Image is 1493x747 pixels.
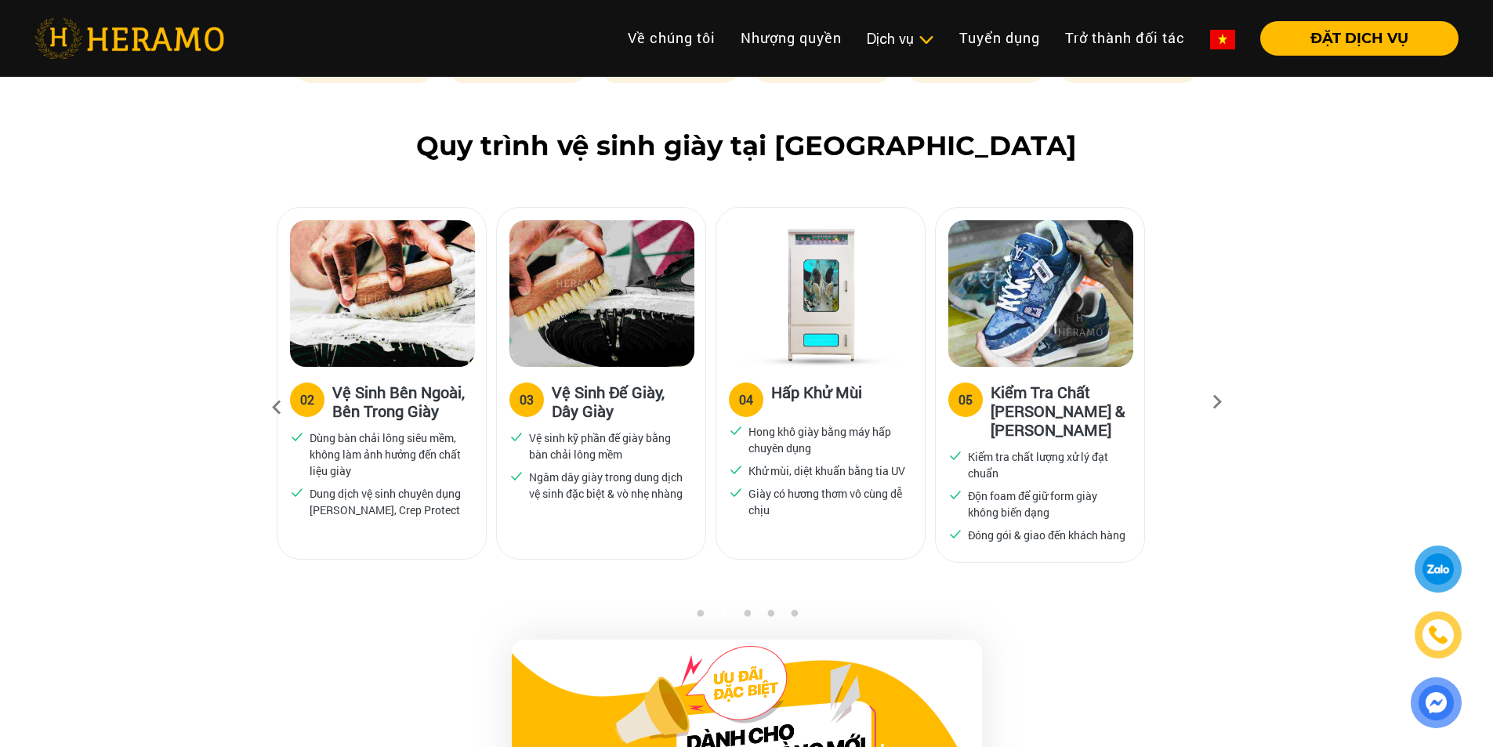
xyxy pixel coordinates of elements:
[728,21,854,55] a: Nhượng quyền
[1428,625,1449,645] img: phone-icon
[729,423,743,437] img: checked.svg
[310,485,468,518] p: Dung dịch vệ sinh chuyên dụng [PERSON_NAME], Crep Protect
[332,383,473,420] h3: Vệ Sinh Bên Ngoài, Bên Trong Giày
[1248,31,1459,45] a: ĐẶT DỊCH VỤ
[948,488,962,502] img: checked.svg
[509,430,524,444] img: checked.svg
[948,220,1133,367] img: Heramo quy trinh ve sinh kiem tra chat luong dong goi
[739,390,753,409] div: 04
[968,488,1126,520] p: Độn foam để giữ form giày không biến dạng
[552,383,693,420] h3: Vệ Sinh Đế Giày, Dây Giày
[615,21,728,55] a: Về chúng tôi
[948,448,962,462] img: checked.svg
[991,383,1132,439] h3: Kiểm Tra Chất [PERSON_NAME] & [PERSON_NAME]
[958,390,973,409] div: 05
[1415,611,1462,658] a: phone-icon
[918,32,934,48] img: subToggleIcon
[763,609,778,625] button: 4
[34,130,1459,162] h2: Quy trình vệ sinh giày tại [GEOGRAPHIC_DATA]
[290,220,475,367] img: Heramo quy trinh ve sinh giay ben ngoai ben trong
[948,527,962,541] img: checked.svg
[1053,21,1198,55] a: Trở thành đối tác
[947,21,1053,55] a: Tuyển dụng
[771,383,862,414] h3: Hấp Khử Mùi
[867,28,934,49] div: Dịch vụ
[729,485,743,499] img: checked.svg
[310,430,468,479] p: Dùng bàn chải lông siêu mềm, không làm ảnh hưởng đến chất liệu giày
[716,609,731,625] button: 2
[529,430,687,462] p: Vệ sinh kỹ phần đế giày bằng bàn chải lông mềm
[692,609,708,625] button: 1
[968,527,1125,543] p: Đóng gói & giao đến khách hàng
[34,18,224,59] img: heramo-logo.png
[748,423,907,456] p: Hong khô giày bằng máy hấp chuyên dụng
[1260,21,1459,56] button: ĐẶT DỊCH VỤ
[300,390,314,409] div: 02
[529,469,687,502] p: Ngâm dây giày trong dung dịch vệ sinh đặc biệt & vò nhẹ nhàng
[509,469,524,483] img: checked.svg
[968,448,1126,481] p: Kiểm tra chất lượng xử lý đạt chuẩn
[739,609,755,625] button: 3
[520,390,534,409] div: 03
[290,485,304,499] img: checked.svg
[290,430,304,444] img: checked.svg
[748,462,905,479] p: Khử mùi, diệt khuẩn bằng tia UV
[729,462,743,477] img: checked.svg
[729,220,914,367] img: Heramo quy trinh ve sinh hap khu mui giay bang may hap uv
[748,485,907,518] p: Giày có hương thơm vô cùng dễ chịu
[1210,30,1235,49] img: vn-flag.png
[509,220,694,367] img: Heramo quy trinh ve sinh de giay day giay
[786,609,802,625] button: 5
